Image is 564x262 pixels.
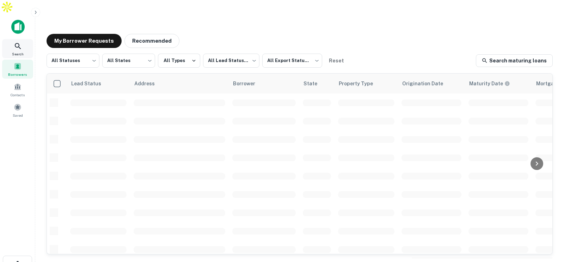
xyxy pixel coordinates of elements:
div: Maturity dates displayed may be estimated. Please contact the lender for the most accurate maturi... [469,80,510,87]
th: State [299,74,335,93]
button: Recommended [124,34,179,48]
span: Address [134,79,164,88]
span: State [304,79,326,88]
span: Property Type [339,79,382,88]
iframe: Chat Widget [529,206,564,239]
span: Origination Date [402,79,452,88]
a: Contacts [2,80,33,99]
th: Lead Status [67,74,130,93]
th: Address [130,74,229,93]
th: Maturity dates displayed may be estimated. Please contact the lender for the most accurate maturi... [465,74,532,93]
a: Search maturing loans [476,54,553,67]
button: My Borrower Requests [47,34,122,48]
h6: Maturity Date [469,80,503,87]
span: Search [12,51,24,57]
a: Saved [2,100,33,120]
img: capitalize-icon.png [11,20,25,34]
a: Borrowers [2,60,33,79]
th: Borrower [229,74,299,93]
button: Reset [325,54,348,68]
button: All Types [158,54,200,68]
span: Contacts [11,92,25,98]
div: All States [102,51,155,70]
th: Origination Date [398,74,465,93]
div: All Lead Statuses [203,51,259,70]
div: All Statuses [47,51,99,70]
span: Maturity dates displayed may be estimated. Please contact the lender for the most accurate maturi... [469,80,519,87]
th: Property Type [335,74,398,93]
span: Borrowers [8,72,27,77]
span: Lead Status [71,79,110,88]
div: All Export Statuses [262,51,322,70]
span: Saved [13,112,23,118]
span: Borrower [233,79,264,88]
a: Search [2,39,33,58]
